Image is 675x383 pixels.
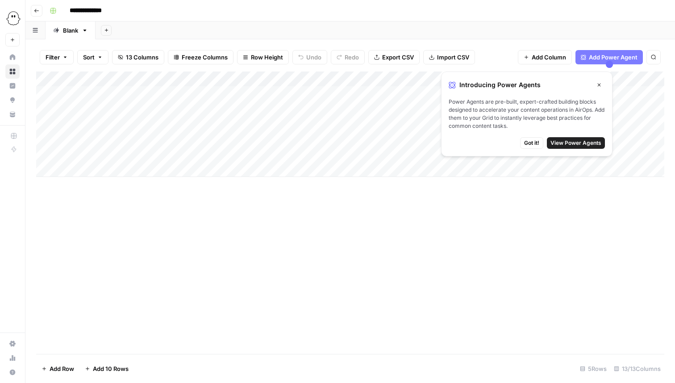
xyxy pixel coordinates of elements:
[46,21,96,39] a: Blank
[437,53,469,62] span: Import CSV
[5,79,20,93] a: Insights
[112,50,164,64] button: 13 Columns
[5,337,20,351] a: Settings
[5,64,20,79] a: Browse
[547,137,605,149] button: View Power Agents
[77,50,108,64] button: Sort
[5,107,20,122] a: Your Data
[382,53,414,62] span: Export CSV
[5,10,21,26] img: PhantomBuster Logo
[589,53,637,62] span: Add Power Agent
[182,53,228,62] span: Freeze Columns
[518,50,572,64] button: Add Column
[5,7,20,29] button: Workspace: PhantomBuster
[306,53,321,62] span: Undo
[79,362,134,376] button: Add 10 Rows
[575,50,643,64] button: Add Power Agent
[5,365,20,379] button: Help + Support
[237,50,289,64] button: Row Height
[46,53,60,62] span: Filter
[449,98,605,130] span: Power Agents are pre-built, expert-crafted building blocks designed to accelerate your content op...
[449,79,605,91] div: Introducing Power Agents
[520,137,543,149] button: Got it!
[5,351,20,365] a: Usage
[63,26,78,35] div: Blank
[368,50,420,64] button: Export CSV
[5,93,20,107] a: Opportunities
[610,362,664,376] div: 13/13 Columns
[331,50,365,64] button: Redo
[40,50,74,64] button: Filter
[251,53,283,62] span: Row Height
[576,362,610,376] div: 5 Rows
[126,53,158,62] span: 13 Columns
[524,139,539,147] span: Got it!
[345,53,359,62] span: Redo
[292,50,327,64] button: Undo
[5,50,20,64] a: Home
[36,362,79,376] button: Add Row
[168,50,233,64] button: Freeze Columns
[50,364,74,373] span: Add Row
[423,50,475,64] button: Import CSV
[532,53,566,62] span: Add Column
[93,364,129,373] span: Add 10 Rows
[550,139,601,147] span: View Power Agents
[83,53,95,62] span: Sort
